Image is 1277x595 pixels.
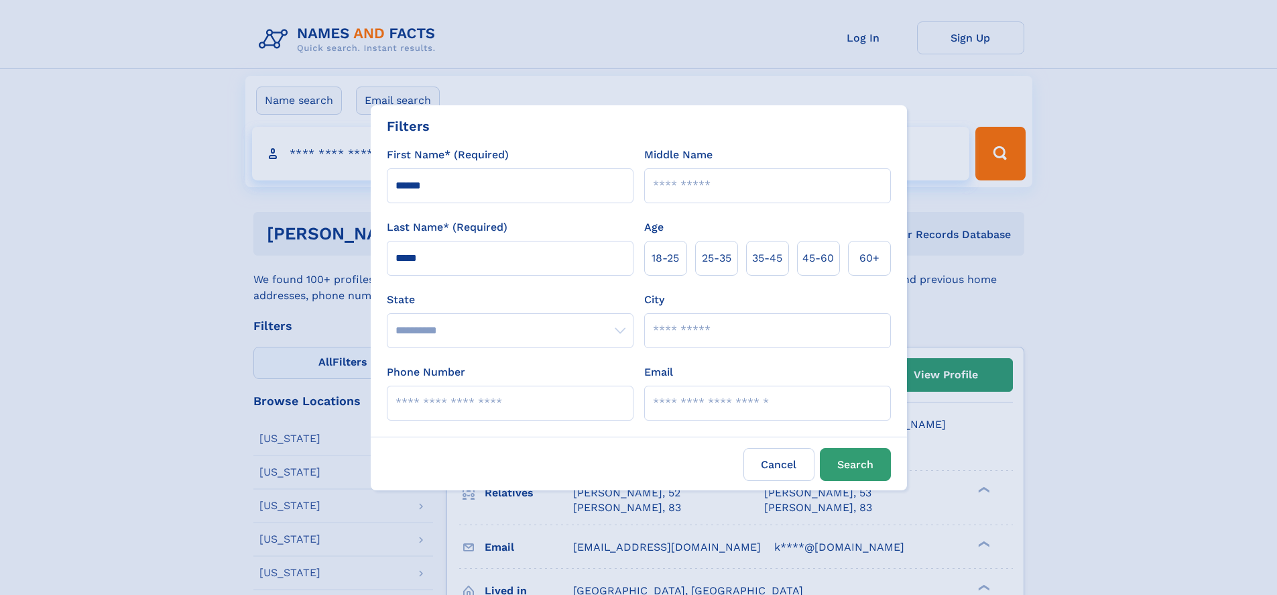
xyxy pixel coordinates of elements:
label: First Name* (Required) [387,147,509,163]
label: Email [644,364,673,380]
label: Cancel [743,448,814,481]
span: 45‑60 [802,250,834,266]
label: City [644,292,664,308]
span: 35‑45 [752,250,782,266]
span: 25‑35 [702,250,731,266]
label: Last Name* (Required) [387,219,507,235]
label: Phone Number [387,364,465,380]
span: 18‑25 [652,250,679,266]
button: Search [820,448,891,481]
div: Filters [387,116,430,136]
label: Age [644,219,664,235]
span: 60+ [859,250,879,266]
label: State [387,292,633,308]
label: Middle Name [644,147,713,163]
